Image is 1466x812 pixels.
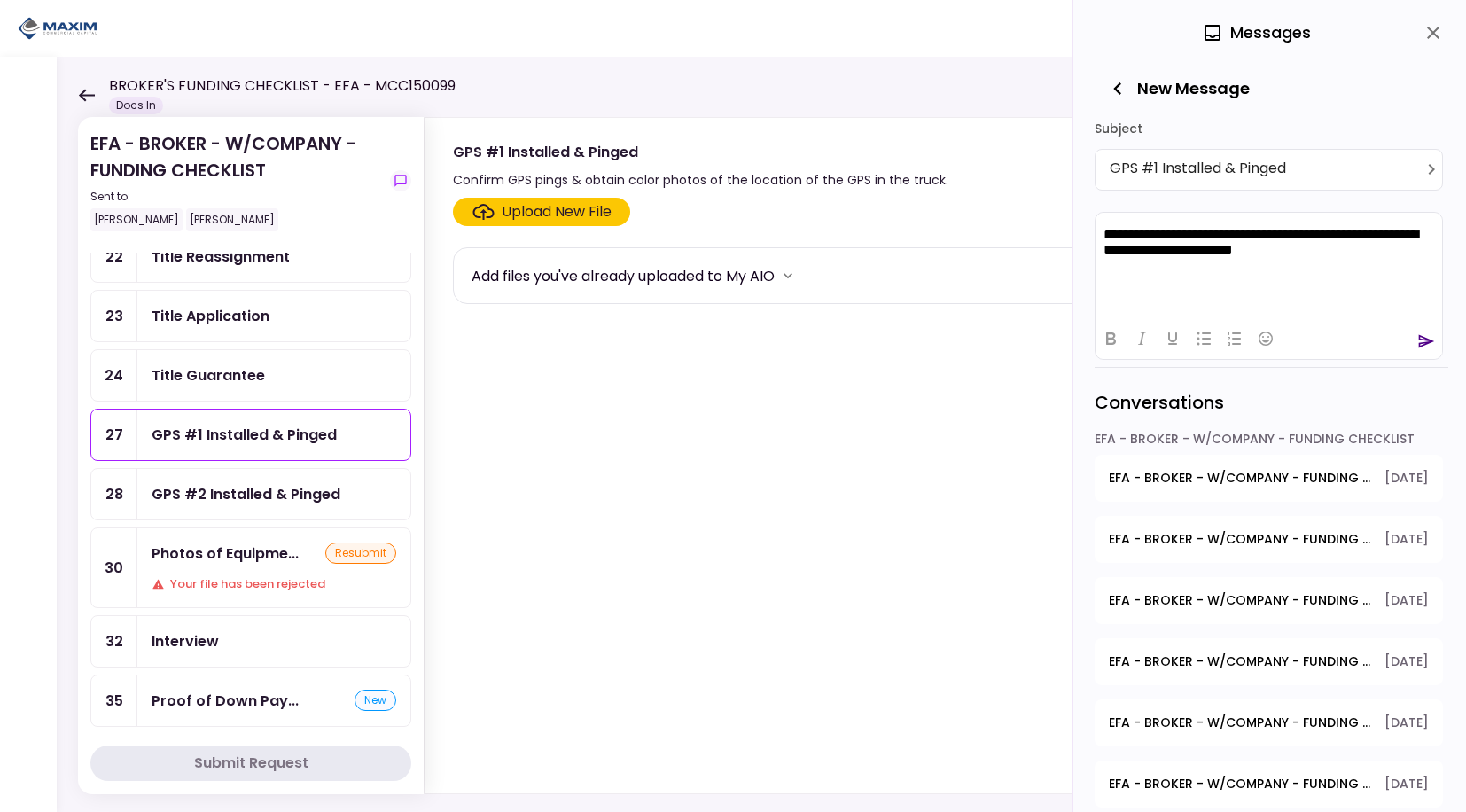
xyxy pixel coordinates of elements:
[355,690,396,711] div: new
[453,198,630,226] span: Click here to upload the required document
[1418,18,1448,48] button: close
[91,231,137,282] div: 22
[152,424,337,446] div: GPS #1 Installed & Pinged
[152,630,219,652] div: Interview
[109,97,163,114] div: Docs In
[91,291,137,341] div: 23
[90,230,411,283] a: 22Title Reassignment
[1189,326,1219,351] button: Bullet list
[1384,652,1429,671] span: [DATE]
[91,350,137,401] div: 24
[1109,775,1372,793] span: EFA - BROKER - W/COMPANY - FUNDING CHECKLIST - Dealer GPS Installation Invoice
[90,746,411,781] button: Submit Request
[1384,591,1429,610] span: [DATE]
[1202,20,1311,46] div: Messages
[91,410,137,460] div: 27
[186,208,278,231] div: [PERSON_NAME]
[1095,66,1264,112] button: New Message
[325,543,396,564] div: resubmit
[1096,326,1126,351] button: Bold
[1095,455,1443,502] button: open-conversation
[502,201,612,223] div: Upload New File
[152,690,299,712] div: Proof of Down Payment 2
[1220,326,1250,351] button: Numbered list
[390,170,411,191] button: show-messages
[1095,516,1443,563] button: open-conversation
[1109,530,1372,549] span: EFA - BROKER - W/COMPANY - FUNDING CHECKLIST - Proof of Down Payment 2
[152,246,290,268] div: Title Reassignment
[424,117,1431,794] div: GPS #1 Installed & PingedConfirm GPS pings & obtain color photos of the location of the GPS in th...
[1127,326,1157,351] button: Italic
[1384,714,1429,732] span: [DATE]
[90,675,411,727] a: 35Proof of Down Payment 2new
[91,528,137,607] div: 30
[1109,714,1372,732] span: EFA - BROKER - W/COMPANY - FUNDING CHECKLIST - Debtor Sales Tax Treatment
[1417,332,1435,350] button: send
[91,675,137,726] div: 35
[152,575,396,593] div: Your file has been rejected
[90,527,411,608] a: 30Photos of Equipment ExteriorresubmitYour file has been rejected
[1095,115,1443,142] div: Subject
[1095,761,1443,808] button: open-conversation
[1109,652,1372,671] span: EFA - BROKER - W/COMPANY - FUNDING CHECKLIST - Proof of Down Payment 1
[91,469,137,519] div: 28
[1095,577,1443,624] button: open-conversation
[1096,213,1442,317] iframe: Rich Text Area
[109,75,456,97] h1: BROKER'S FUNDING CHECKLIST - EFA - MCC150099
[90,290,411,342] a: 23Title Application
[90,468,411,520] a: 28GPS #2 Installed & Pinged
[1110,157,1435,183] div: GPS #1 Installed & Pinged
[152,483,340,505] div: GPS #2 Installed & Pinged
[90,208,183,231] div: [PERSON_NAME]
[1095,638,1443,685] button: open-conversation
[18,15,97,42] img: Partner icon
[152,305,269,327] div: Title Application
[1095,699,1443,746] button: open-conversation
[1384,469,1429,488] span: [DATE]
[1384,775,1429,793] span: [DATE]
[152,543,299,565] div: Photos of Equipment Exterior
[1109,469,1372,488] span: EFA - BROKER - W/COMPANY - FUNDING CHECKLIST - GPS Units Ordered
[152,364,265,386] div: Title Guarantee
[1109,591,1372,610] span: EFA - BROKER - W/COMPANY - FUNDING CHECKLIST - Proof of Company Ownership
[1384,530,1429,549] span: [DATE]
[90,189,383,205] div: Sent to:
[194,753,308,774] div: Submit Request
[775,262,801,289] button: more
[90,615,411,668] a: 32Interview
[90,130,383,231] div: EFA - BROKER - W/COMPANY - FUNDING CHECKLIST
[453,141,948,163] div: GPS #1 Installed & Pinged
[1251,326,1281,351] button: Emojis
[1095,367,1448,430] div: Conversations
[472,265,775,287] div: Add files you've already uploaded to My AIO
[90,349,411,402] a: 24Title Guarantee
[1158,326,1188,351] button: Underline
[453,169,948,191] div: Confirm GPS pings & obtain color photos of the location of the GPS in the truck.
[91,616,137,667] div: 32
[90,409,411,461] a: 27GPS #1 Installed & Pinged
[1095,430,1443,455] div: EFA - BROKER - W/COMPANY - FUNDING CHECKLIST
